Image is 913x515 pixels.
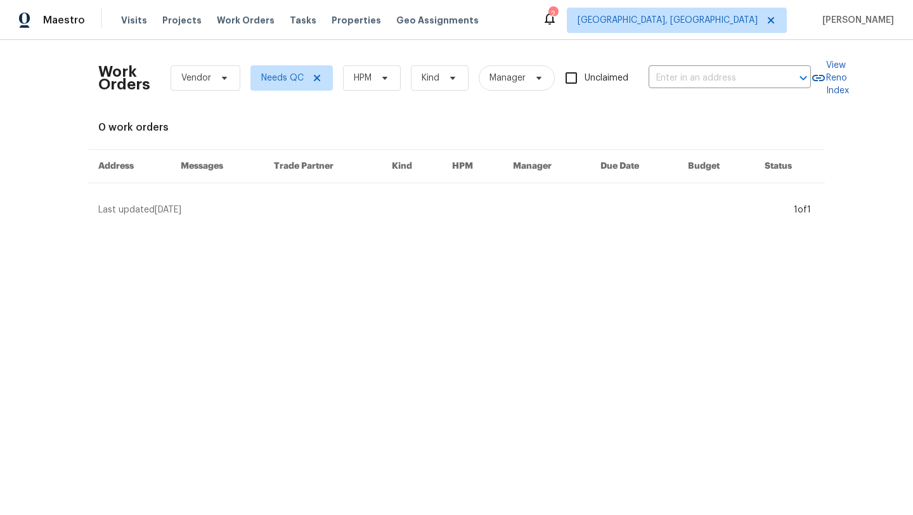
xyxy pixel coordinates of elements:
span: Projects [162,14,202,27]
span: Properties [332,14,381,27]
th: Kind [382,150,442,183]
th: Address [88,150,171,183]
span: HPM [354,72,372,84]
a: View Reno Index [811,59,849,97]
span: Geo Assignments [396,14,479,27]
th: Manager [503,150,590,183]
span: Vendor [181,72,211,84]
span: Work Orders [217,14,275,27]
div: 1 of 1 [794,204,811,216]
span: [GEOGRAPHIC_DATA], [GEOGRAPHIC_DATA] [578,14,758,27]
div: 2 [548,8,557,20]
th: HPM [442,150,503,183]
span: Unclaimed [585,72,628,85]
span: Needs QC [261,72,304,84]
span: Tasks [290,16,316,25]
span: Maestro [43,14,85,27]
div: Last updated [98,204,790,216]
div: 0 work orders [98,121,815,134]
span: Visits [121,14,147,27]
span: [DATE] [155,205,181,214]
input: Enter in an address [649,68,775,88]
h2: Work Orders [98,65,150,91]
span: [PERSON_NAME] [817,14,894,27]
span: Kind [422,72,439,84]
th: Messages [171,150,264,183]
span: Manager [489,72,526,84]
th: Status [754,150,825,183]
th: Budget [678,150,754,183]
button: Open [794,69,812,87]
th: Due Date [590,150,678,183]
th: Trade Partner [264,150,382,183]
